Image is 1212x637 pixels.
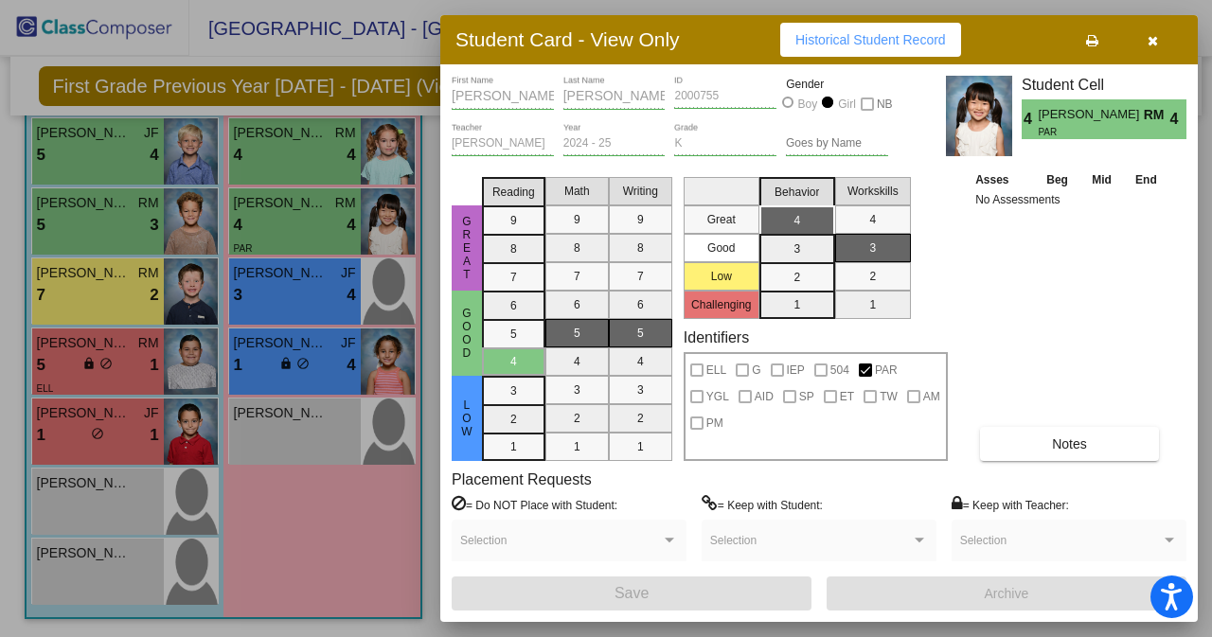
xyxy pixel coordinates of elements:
input: Enter ID [674,90,776,103]
label: = Keep with Teacher: [952,495,1069,514]
span: SP [799,385,814,408]
span: [PERSON_NAME] [1038,105,1143,125]
label: = Keep with Student: [702,495,823,514]
span: PAR [875,359,898,381]
span: ET [840,385,854,408]
span: Save [615,585,649,601]
span: YGL [706,385,729,408]
button: Save [452,576,811,610]
span: Historical Student Record [795,32,946,47]
button: Notes [980,427,1159,461]
label: Placement Requests [452,470,592,488]
label: Identifiers [684,328,749,346]
input: grade [674,137,776,150]
span: IEP [787,359,805,381]
th: Beg [1034,169,1079,190]
th: Asses [971,169,1034,190]
input: teacher [452,137,554,150]
td: No Assessments [971,190,1169,209]
span: RM [1144,105,1170,125]
span: Low [458,398,475,438]
span: Great [458,215,475,281]
label: = Do NOT Place with Student: [452,495,617,514]
span: 4 [1022,108,1038,131]
span: Notes [1052,436,1087,451]
span: G [752,359,760,381]
span: AM [923,385,940,408]
div: Girl [837,96,856,113]
mat-label: Gender [786,76,888,93]
span: PAR [1038,125,1130,139]
span: PM [706,412,723,434]
h3: Student Card - View Only [455,27,680,51]
span: NB [877,93,893,115]
span: TW [880,385,898,408]
span: AID [755,385,774,408]
span: Good [458,307,475,360]
span: ELL [706,359,726,381]
th: Mid [1080,169,1123,190]
h3: Student Cell [1022,76,1186,94]
button: Historical Student Record [780,23,961,57]
span: 504 [830,359,849,381]
input: year [563,137,666,150]
button: Archive [827,576,1186,610]
th: End [1123,169,1168,190]
span: 4 [1170,108,1186,131]
div: Boy [797,96,818,113]
span: Archive [985,586,1029,601]
input: goes by name [786,137,888,150]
